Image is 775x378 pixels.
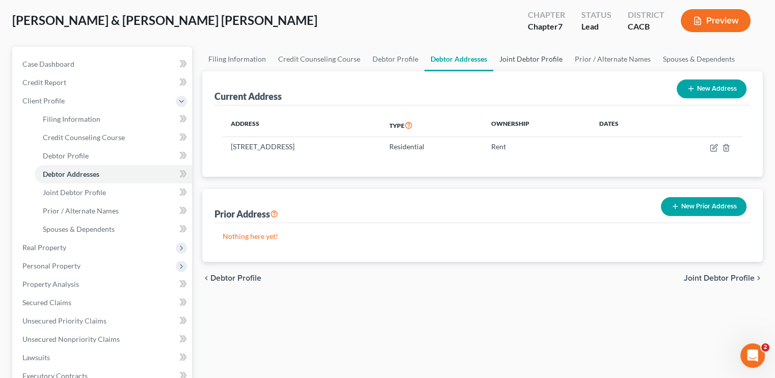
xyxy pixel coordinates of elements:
[43,170,99,178] span: Debtor Addresses
[202,274,261,282] button: chevron_left Debtor Profile
[215,208,278,220] div: Prior Address
[483,114,591,137] th: Ownership
[14,312,192,330] a: Unsecured Priority Claims
[223,114,381,137] th: Address
[43,115,100,123] span: Filing Information
[22,78,66,87] span: Credit Report
[22,280,79,288] span: Property Analysis
[43,188,106,197] span: Joint Debtor Profile
[35,110,192,128] a: Filing Information
[528,21,565,33] div: Chapter
[483,137,591,156] td: Rent
[22,243,66,252] span: Real Property
[493,47,569,71] a: Joint Debtor Profile
[223,137,381,156] td: [STREET_ADDRESS]
[22,298,71,307] span: Secured Claims
[366,47,424,71] a: Debtor Profile
[14,275,192,293] a: Property Analysis
[381,114,483,137] th: Type
[35,128,192,147] a: Credit Counseling Course
[661,197,746,216] button: New Prior Address
[528,9,565,21] div: Chapter
[755,274,763,282] i: chevron_right
[581,9,611,21] div: Status
[424,47,493,71] a: Debtor Addresses
[43,225,115,233] span: Spouses & Dependents
[35,147,192,165] a: Debtor Profile
[684,274,755,282] span: Joint Debtor Profile
[558,21,563,31] span: 7
[215,90,282,102] div: Current Address
[628,21,664,33] div: CACB
[657,47,741,71] a: Spouses & Dependents
[272,47,366,71] a: Credit Counseling Course
[43,133,125,142] span: Credit Counseling Course
[628,9,664,21] div: District
[381,137,483,156] td: Residential
[14,73,192,92] a: Credit Report
[22,96,65,105] span: Client Profile
[35,202,192,220] a: Prior / Alternate Names
[22,60,74,68] span: Case Dashboard
[43,151,89,160] span: Debtor Profile
[202,47,272,71] a: Filing Information
[22,335,120,343] span: Unsecured Nonpriority Claims
[35,183,192,202] a: Joint Debtor Profile
[761,343,769,352] span: 2
[35,220,192,238] a: Spouses & Dependents
[677,79,746,98] button: New Address
[43,206,119,215] span: Prior / Alternate Names
[223,231,742,241] p: Nothing here yet!
[22,353,50,362] span: Lawsuits
[591,114,662,137] th: Dates
[210,274,261,282] span: Debtor Profile
[14,55,192,73] a: Case Dashboard
[22,261,81,270] span: Personal Property
[14,330,192,348] a: Unsecured Nonpriority Claims
[14,293,192,312] a: Secured Claims
[35,165,192,183] a: Debtor Addresses
[581,21,611,33] div: Lead
[12,13,317,28] span: [PERSON_NAME] & [PERSON_NAME] [PERSON_NAME]
[681,9,751,32] button: Preview
[684,274,763,282] button: Joint Debtor Profile chevron_right
[740,343,765,368] iframe: Intercom live chat
[569,47,657,71] a: Prior / Alternate Names
[22,316,106,325] span: Unsecured Priority Claims
[202,274,210,282] i: chevron_left
[14,348,192,367] a: Lawsuits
